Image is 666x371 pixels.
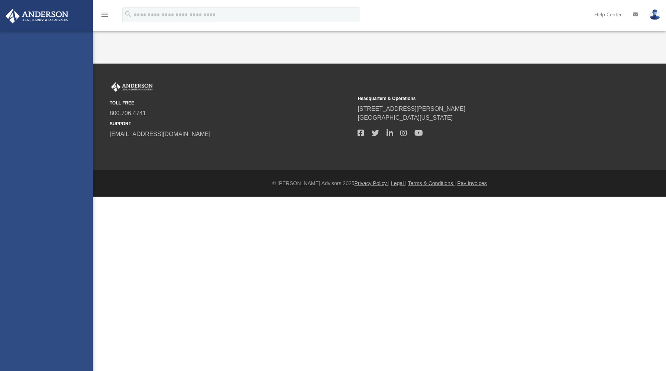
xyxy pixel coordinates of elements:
[358,114,453,121] a: [GEOGRAPHIC_DATA][US_STATE]
[457,180,486,186] a: Pay Invoices
[358,106,465,112] a: [STREET_ADDRESS][PERSON_NAME]
[355,180,390,186] a: Privacy Policy |
[100,10,109,19] i: menu
[3,9,71,23] img: Anderson Advisors Platinum Portal
[110,82,154,92] img: Anderson Advisors Platinum Portal
[110,131,210,137] a: [EMAIL_ADDRESS][DOMAIN_NAME]
[391,180,407,186] a: Legal |
[110,120,352,127] small: SUPPORT
[358,95,600,102] small: Headquarters & Operations
[110,100,352,106] small: TOLL FREE
[649,9,660,20] img: User Pic
[124,10,132,18] i: search
[93,180,666,187] div: © [PERSON_NAME] Advisors 2025
[110,110,146,116] a: 800.706.4741
[100,14,109,19] a: menu
[408,180,456,186] a: Terms & Conditions |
